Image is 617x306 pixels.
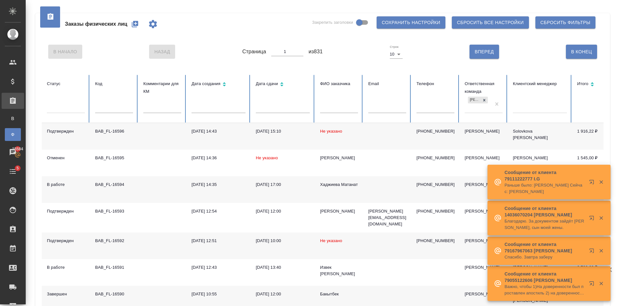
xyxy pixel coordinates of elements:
div: BAB_FL-16595 [95,155,133,161]
div: BAB_FL-16596 [95,128,133,135]
span: Ф [8,131,18,138]
div: Бакытбек [320,291,358,297]
p: Сообщение от клиента 79167967063 [PERSON_NAME] [505,241,585,254]
div: [PERSON_NAME] [468,97,481,103]
div: BAB_FL-16591 [95,264,133,271]
div: Подтвержден [47,238,85,244]
div: [DATE] 10:55 [192,291,246,297]
p: Благодарю. За документом зайдёт [PERSON_NAME], сын моей жены. [505,218,585,231]
p: [PHONE_NUMBER] [416,208,454,214]
button: Вперед [469,45,499,59]
p: Сообщение от клиента 79055122606 [PERSON_NAME] [505,271,585,284]
div: [DATE] 10:00 [256,238,310,244]
td: Solovkova [PERSON_NAME] [508,123,572,150]
div: Сортировка [256,80,310,89]
span: Вперед [475,48,494,56]
div: [PERSON_NAME] [320,208,358,214]
span: 5 [13,165,22,171]
button: Создать [127,16,143,32]
span: В [8,115,18,122]
div: Сортировка [192,80,246,89]
div: Завершен [47,291,85,297]
button: В Конец [566,45,597,59]
div: [DATE] 13:40 [256,264,310,271]
a: В [5,112,21,125]
div: 10 [390,50,403,59]
div: [PERSON_NAME] [465,238,503,244]
div: [PERSON_NAME] [465,181,503,188]
div: Хаджиева Матанат [320,181,358,188]
p: Раньше было: [PERSON_NAME] Сейчас: [PERSON_NAME] [505,182,585,195]
p: [PHONE_NUMBER] [416,238,454,244]
div: Извек [PERSON_NAME] [320,264,358,277]
span: Не указано [320,129,342,134]
div: BAB_FL-16590 [95,291,133,297]
div: [DATE] 12:54 [192,208,246,214]
div: [PERSON_NAME] [465,155,503,161]
span: Не указано [256,155,278,160]
button: Закрыть [595,248,608,254]
div: BAB_FL-16593 [95,208,133,214]
p: Важно, чтобы 1)На доверенности был проставлен апостиль 2) на доверенности должна быть фотография дов [505,284,585,296]
div: [DATE] 14:43 [192,128,246,135]
div: Отменен [47,155,85,161]
div: [DATE] 12:51 [192,238,246,244]
div: Подтвержден [47,208,85,214]
a: 15584 [2,144,24,160]
span: Не указано [320,238,342,243]
span: Страница [242,48,266,56]
div: Клиентский менеджер [513,80,567,88]
p: Спасибо. Завтра заберу [505,254,585,260]
div: [DATE] 12:00 [256,208,310,214]
div: [PERSON_NAME] [465,264,503,271]
div: Комментарии для КМ [143,80,181,95]
div: [PERSON_NAME] [320,155,358,161]
span: Сохранить настройки [382,19,440,27]
p: Сообщение от клиента 14036070204 [PERSON_NAME] [505,205,585,218]
td: [PERSON_NAME] [508,150,572,176]
button: Закрыть [595,179,608,185]
p: [PHONE_NUMBER] [416,128,454,135]
div: [PERSON_NAME] [465,208,503,214]
div: [DATE] 14:35 [192,181,246,188]
button: Открыть в новой вкладке [585,277,601,293]
p: Сообщение от клиента 79111222777 I.G [505,169,585,182]
div: Ответственная команда [465,80,503,95]
div: [DATE] 12:00 [256,291,310,297]
div: Email [368,80,406,88]
button: Закрыть [595,281,608,286]
button: Открыть в новой вкладке [585,244,601,260]
button: Открыть в новой вкладке [585,176,601,191]
span: 15584 [8,146,27,152]
p: [PHONE_NUMBER] [416,155,454,161]
div: Статус [47,80,85,88]
span: В Конец [571,48,592,56]
div: [DATE] 17:00 [256,181,310,188]
div: Код [95,80,133,88]
div: В работе [47,264,85,271]
div: BAB_FL-16594 [95,181,133,188]
button: Сохранить настройки [377,16,445,29]
span: Сбросить фильтры [541,19,590,27]
div: В работе [47,181,85,188]
a: 5 [2,163,24,179]
div: [PERSON_NAME] [465,291,503,297]
p: [PERSON_NAME][EMAIL_ADDRESS][DOMAIN_NAME] [368,208,406,227]
div: Сортировка [577,80,615,89]
span: Закрепить заголовки [312,19,353,26]
button: Сбросить все настройки [452,16,529,29]
div: Телефон [416,80,454,88]
a: Ф [5,128,21,141]
label: Строк [390,45,398,48]
button: Закрыть [595,215,608,221]
span: Сбросить все настройки [457,19,524,27]
p: [PHONE_NUMBER] [416,181,454,188]
div: Подтвержден [47,128,85,135]
span: из 831 [308,48,323,56]
div: ФИО заказчика [320,80,358,88]
button: Открыть в новой вкладке [585,212,601,227]
button: Сбросить фильтры [535,16,595,29]
div: BAB_FL-16592 [95,238,133,244]
div: [DATE] 14:36 [192,155,246,161]
div: [PERSON_NAME] [465,128,503,135]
